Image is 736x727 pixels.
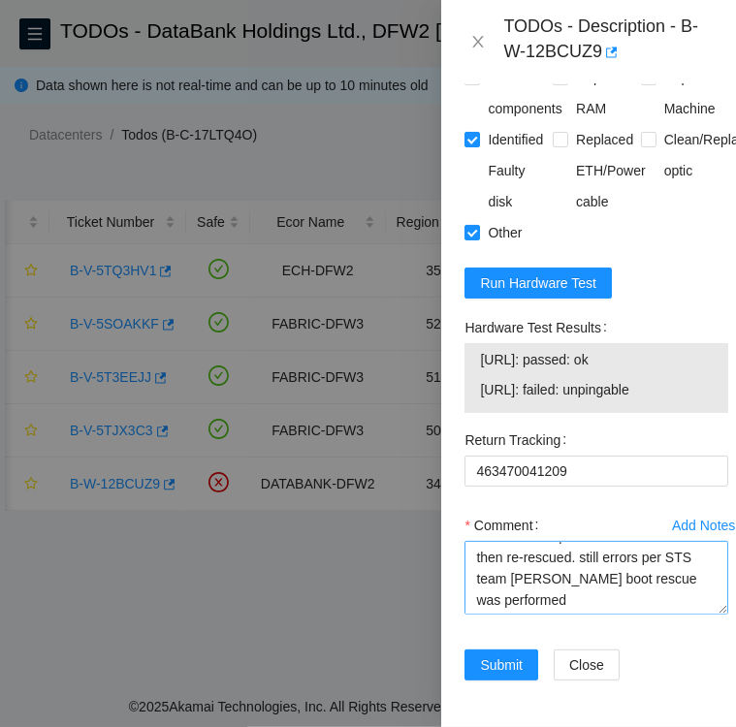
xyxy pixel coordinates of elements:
label: Return Tracking [464,425,574,456]
span: Run Hardware Test [480,272,596,294]
span: Replaced ETH/Power cable [568,124,654,217]
button: Close [464,33,492,51]
button: Add Notes [671,510,736,541]
span: Close [569,654,604,676]
span: Identified Faulty disk [480,124,553,217]
span: Reseated components [480,62,569,124]
div: TODOs - Description - B-W-12BCUZ9 [503,16,713,68]
span: Submit [480,654,523,676]
span: Replaced RAM [568,62,641,124]
span: close [470,34,486,49]
button: Run Hardware Test [464,268,612,299]
label: Comment [464,510,546,541]
span: Other [480,217,529,248]
div: Add Notes [672,519,735,532]
span: Replaced Machine [656,62,729,124]
span: [URL]: failed: unpingable [480,379,713,400]
input: Return Tracking [464,456,728,487]
button: Close [554,649,620,680]
label: Hardware Test Results [464,312,614,343]
span: [URL]: passed: ok [480,349,713,370]
textarea: Comment [464,541,728,615]
button: Submit [464,649,538,680]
